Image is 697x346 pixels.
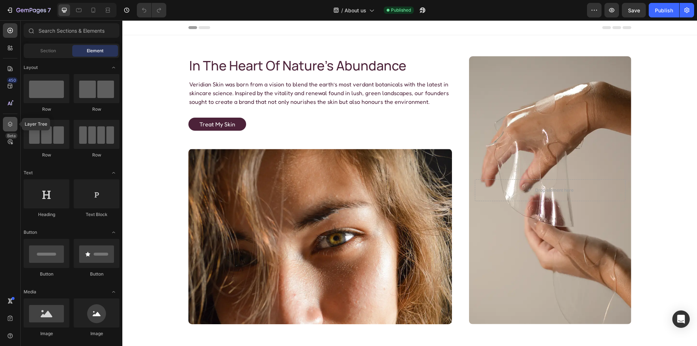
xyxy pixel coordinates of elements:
span: Element [87,48,103,54]
button: 7 [3,3,54,17]
span: Toggle open [108,227,119,238]
div: Open Intercom Messenger [672,310,690,328]
span: Published [391,7,411,13]
button: Save [622,3,646,17]
span: Text [24,170,33,176]
iframe: Design area [122,20,697,346]
div: Text Block [74,211,119,218]
div: Publish [655,7,673,14]
div: Beta [5,133,17,139]
input: Search Sections & Elements [24,23,119,38]
div: Background Image [347,36,509,304]
div: Row [74,106,119,113]
div: Button [74,271,119,277]
div: Row [24,106,69,113]
span: Toggle open [108,286,119,298]
div: Drop element here [413,167,451,173]
p: 7 [48,6,51,15]
span: Button [24,229,37,236]
span: Layout [24,64,38,71]
span: About us [345,7,366,14]
div: Undo/Redo [137,3,166,17]
span: / [341,7,343,14]
span: Toggle open [108,62,119,73]
div: Row [24,152,69,158]
div: Button [24,271,69,277]
span: Save [628,7,640,13]
span: Toggle open [108,167,119,179]
button: Publish [649,3,679,17]
div: 450 [7,77,17,83]
span: Media [24,289,36,295]
span: Section [40,48,56,54]
div: Image [24,330,69,337]
div: Heading [24,211,69,218]
div: Row [74,152,119,158]
div: Image [74,330,119,337]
